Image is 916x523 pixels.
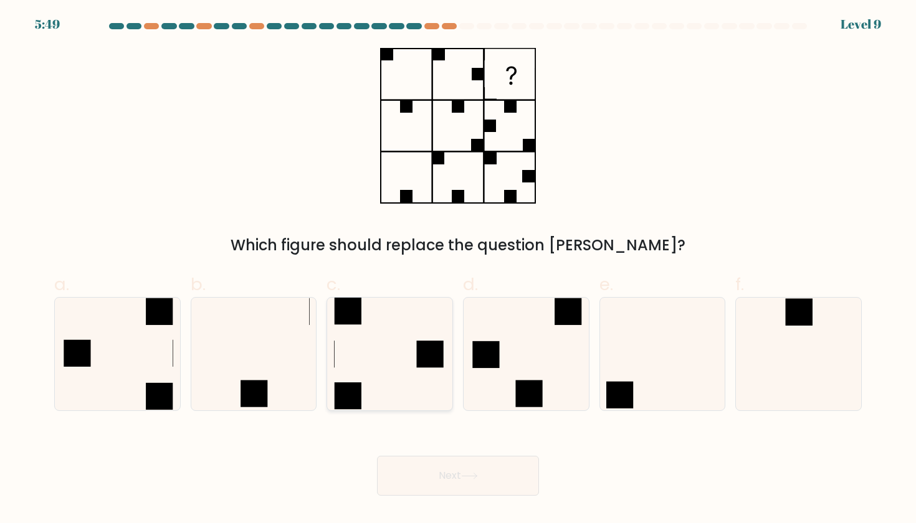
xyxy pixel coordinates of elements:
[327,272,340,296] span: c.
[841,15,881,34] div: Level 9
[735,272,744,296] span: f.
[463,272,478,296] span: d.
[35,15,60,34] div: 5:49
[62,234,854,257] div: Which figure should replace the question [PERSON_NAME]?
[54,272,69,296] span: a.
[377,456,539,496] button: Next
[599,272,613,296] span: e.
[191,272,206,296] span: b.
